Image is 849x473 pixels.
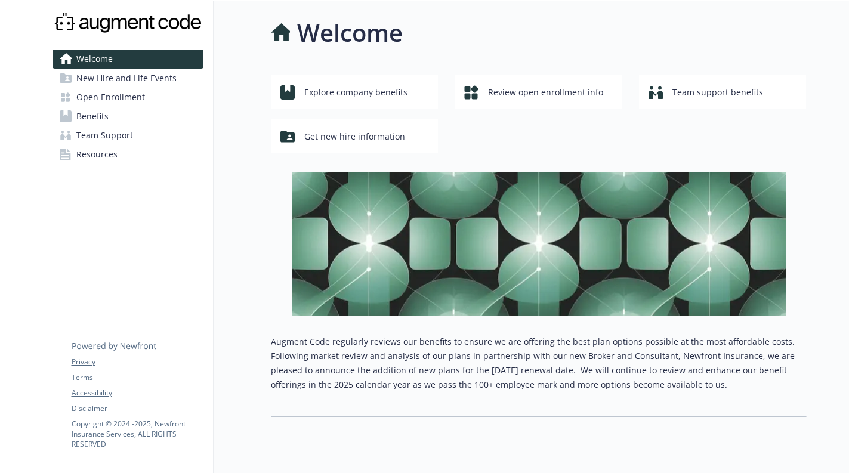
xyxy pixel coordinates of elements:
[72,419,203,449] p: Copyright © 2024 - 2025 , Newfront Insurance Services, ALL RIGHTS RESERVED
[304,81,407,104] span: Explore company benefits
[53,145,203,164] a: Resources
[488,81,603,104] span: Review open enrollment info
[271,335,807,392] p: Augment Code regularly reviews our benefits to ensure we are offering the best plan options possi...
[72,372,203,383] a: Terms
[53,50,203,69] a: Welcome
[455,75,622,109] button: Review open enrollment info
[53,88,203,107] a: Open Enrollment
[271,119,439,153] button: Get new hire information
[304,125,405,148] span: Get new hire information
[76,69,177,88] span: New Hire and Life Events
[72,403,203,414] a: Disclaimer
[72,388,203,398] a: Accessibility
[292,172,786,316] img: overview page banner
[76,50,113,69] span: Welcome
[639,75,807,109] button: Team support benefits
[72,357,203,367] a: Privacy
[76,107,109,126] span: Benefits
[76,88,145,107] span: Open Enrollment
[76,126,133,145] span: Team Support
[53,107,203,126] a: Benefits
[53,126,203,145] a: Team Support
[672,81,763,104] span: Team support benefits
[271,75,439,109] button: Explore company benefits
[53,69,203,88] a: New Hire and Life Events
[76,145,118,164] span: Resources
[297,15,403,51] h1: Welcome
